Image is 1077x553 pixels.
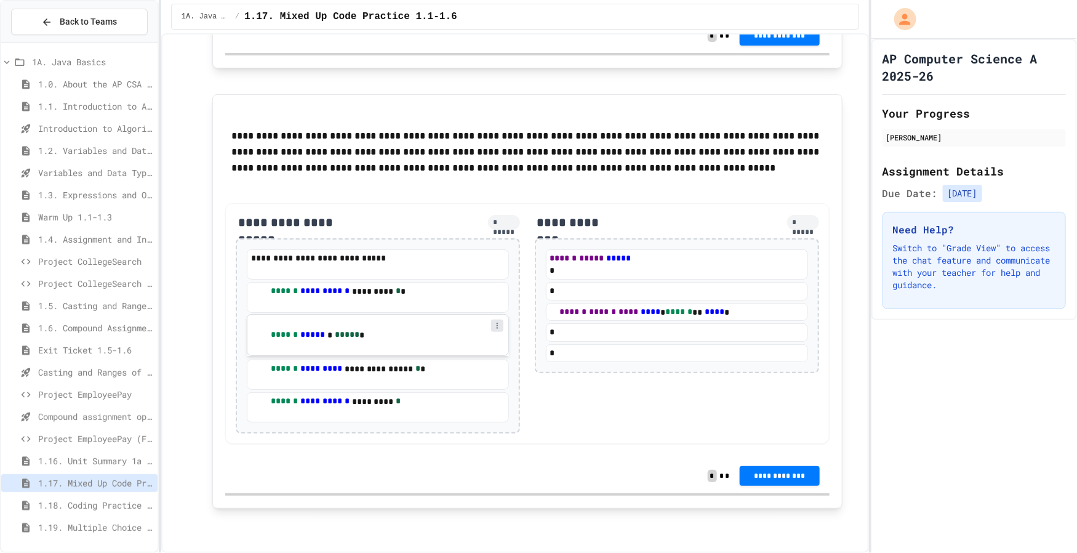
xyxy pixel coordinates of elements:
h2: Your Progress [883,105,1066,122]
div: [PERSON_NAME] [886,132,1062,143]
span: Project CollegeSearch (File Input) [38,277,153,290]
h1: AP Computer Science A 2025-26 [883,50,1066,84]
span: 1.3. Expressions and Output [38,188,153,201]
span: 1.5. Casting and Ranges of Values [38,299,153,312]
span: Warm Up 1.1-1.3 [38,211,153,224]
span: Project EmployeePay [38,388,153,401]
h3: Need Help? [893,222,1055,237]
span: 1.6. Compound Assignment Operators [38,321,153,334]
span: Back to Teams [60,15,117,28]
button: Back to Teams [11,9,148,35]
span: Introduction to Algorithms, Programming, and Compilers [38,122,153,135]
span: 1.4. Assignment and Input [38,233,153,246]
div: My Account [881,5,919,33]
span: Due Date: [883,186,938,201]
span: Project EmployeePay (File Input) [38,432,153,445]
span: 1.2. Variables and Data Types [38,144,153,157]
span: 1.18. Coding Practice 1a (1.1-1.6) [38,499,153,512]
span: Compound assignment operators - Quiz [38,410,153,423]
span: 1.17. Mixed Up Code Practice 1.1-1.6 [244,9,457,24]
span: 1A. Java Basics [32,55,153,68]
span: Casting and Ranges of variables - Quiz [38,366,153,379]
span: Exit Ticket 1.5-1.6 [38,344,153,357]
span: / [235,12,239,22]
span: [DATE] [943,185,982,202]
span: Project CollegeSearch [38,255,153,268]
span: 1A. Java Basics [182,12,230,22]
span: 1.0. About the AP CSA Exam [38,78,153,91]
span: 1.17. Mixed Up Code Practice 1.1-1.6 [38,477,153,490]
h2: Assignment Details [883,163,1066,180]
span: 1.19. Multiple Choice Exercises for Unit 1a (1.1-1.6) [38,521,153,534]
p: Switch to "Grade View" to access the chat feature and communicate with your teacher for help and ... [893,242,1055,291]
span: Variables and Data Types - Quiz [38,166,153,179]
span: 1.16. Unit Summary 1a (1.1-1.6) [38,454,153,467]
span: 1.1. Introduction to Algorithms, Programming, and Compilers [38,100,153,113]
